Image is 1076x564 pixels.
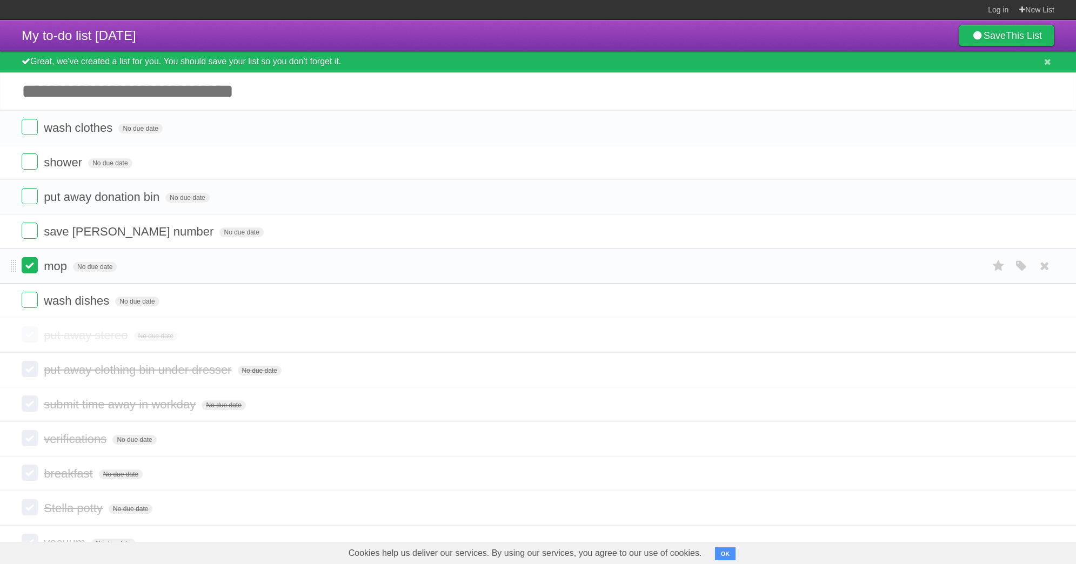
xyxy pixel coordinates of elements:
label: Done [22,292,38,308]
span: No due date [115,297,159,306]
span: No due date [109,504,152,514]
label: Done [22,534,38,550]
label: Done [22,188,38,204]
span: Stella potty [44,501,105,515]
span: put away clothing bin under dresser [44,363,234,377]
a: SaveThis List [959,25,1054,46]
span: wash dishes [44,294,112,307]
span: No due date [88,158,132,168]
span: No due date [91,539,135,548]
label: Done [22,119,38,135]
span: put away stereo [44,328,130,342]
span: wash clothes [44,121,115,135]
span: verifications [44,432,109,446]
span: mop [44,259,70,273]
span: Cookies help us deliver our services. By using our services, you agree to our use of cookies. [338,542,713,564]
span: No due date [165,193,209,203]
span: save [PERSON_NAME] number [44,225,216,238]
label: Done [22,499,38,515]
label: Done [22,153,38,170]
span: No due date [202,400,245,410]
span: No due date [134,331,178,341]
label: Done [22,361,38,377]
span: put away donation bin [44,190,162,204]
span: shower [44,156,85,169]
label: Done [22,430,38,446]
button: OK [715,547,736,560]
span: No due date [118,124,162,133]
span: No due date [99,469,143,479]
span: vacuum [44,536,88,549]
span: submit time away in workday [44,398,198,411]
label: Done [22,257,38,273]
span: No due date [73,262,117,272]
span: No due date [238,366,282,375]
b: This List [1006,30,1042,41]
label: Done [22,326,38,343]
label: Done [22,223,38,239]
span: My to-do list [DATE] [22,28,136,43]
span: breakfast [44,467,96,480]
label: Done [22,395,38,412]
span: No due date [112,435,156,445]
label: Done [22,465,38,481]
label: Star task [988,257,1009,275]
span: No due date [219,227,263,237]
